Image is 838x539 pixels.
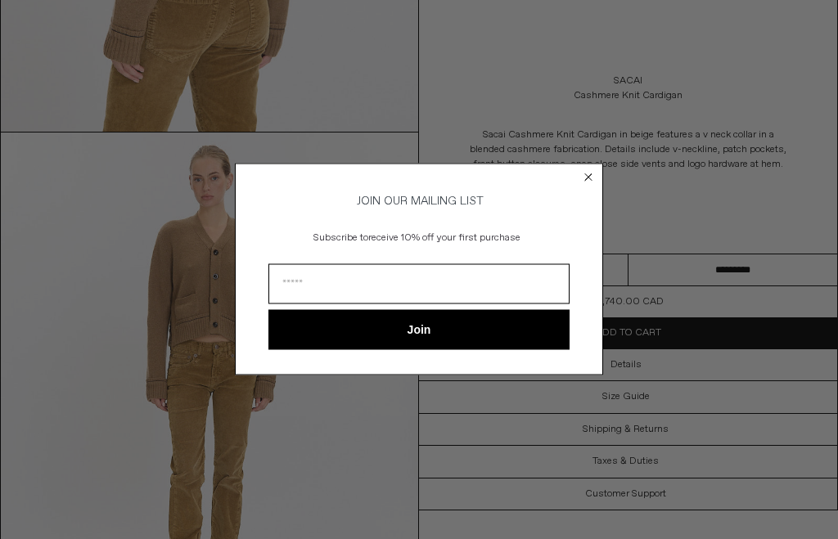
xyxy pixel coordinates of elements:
span: JOIN OUR MAILING LIST [354,194,484,209]
button: Close dialog [580,169,597,186]
button: Join [268,310,570,350]
span: Subscribe to [313,231,368,245]
input: Email [268,264,570,304]
span: receive 10% off your first purchase [368,231,520,245]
